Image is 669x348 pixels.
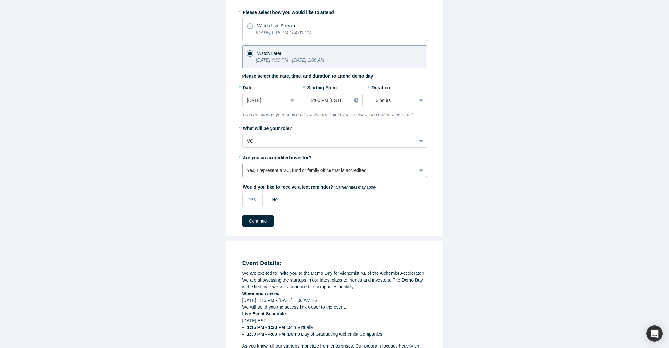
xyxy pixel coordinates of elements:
[242,182,427,191] label: Would you like to receive a text reminder?
[242,112,414,117] i: You can change your choice later using the link in your registration confirmation email.
[257,23,295,28] span: Watch Live Stream
[333,185,376,190] em: * Carrier rates may apply
[242,7,427,16] label: Please select how you would like to attend
[249,197,256,202] span: Yes
[247,324,427,331] li: Join Virtually
[247,167,412,174] div: Yes, I represent a VC, fund or family office that is accredited
[247,325,288,330] strong: 1:15 PM - 1:30 PM :
[242,270,427,277] div: We are excited to invite you to the Demo Day for Alchemist XL of the Alchemist Accelerator!
[242,291,280,296] strong: When and where:
[242,297,427,304] div: [DATE] 1:15 PM - [DATE] 1:00 AM EST
[257,51,282,56] span: Watch Later
[242,311,288,316] strong: Live Event Schedule:
[242,152,427,161] label: Are you an accredited investor?
[242,317,427,338] div: [DATE] EST
[247,331,427,338] li: Demo Day of Graduating Alchemist Companies
[272,197,278,202] span: No
[242,82,298,91] label: Date
[242,73,373,80] label: Please select the date, time, and duration to attend demo day
[242,277,427,290] div: We are showcasing the startups in our latest class to friends and investors. The Demo Day is the ...
[307,82,337,91] label: Starting From
[242,123,427,132] label: What will be your role?
[242,304,427,311] div: We will send you the access link closer to the event.
[247,332,288,337] strong: 1:30 PM - 4:00 PM :
[242,260,282,266] strong: Event Details:
[371,82,427,91] label: Duration
[256,57,324,63] i: [DATE] 4:30 PM - [DATE] 1:00 AM
[256,30,311,35] i: [DATE] 1:15 PM to 4:00 PM
[242,215,274,227] button: Continue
